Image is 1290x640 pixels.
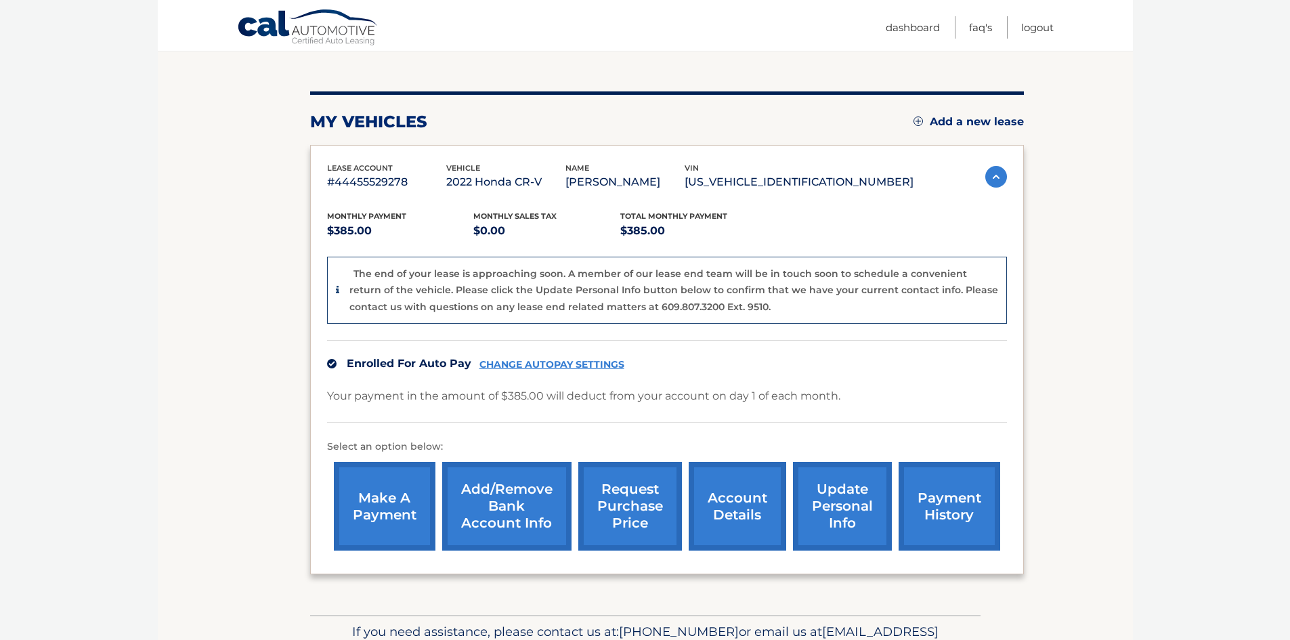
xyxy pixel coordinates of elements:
[886,16,940,39] a: Dashboard
[565,173,685,192] p: [PERSON_NAME]
[985,166,1007,188] img: accordion-active.svg
[442,462,572,551] a: Add/Remove bank account info
[689,462,786,551] a: account details
[446,173,565,192] p: 2022 Honda CR-V
[327,211,406,221] span: Monthly Payment
[565,163,589,173] span: name
[327,359,337,368] img: check.svg
[310,112,427,132] h2: my vehicles
[347,357,471,370] span: Enrolled For Auto Pay
[578,462,682,551] a: request purchase price
[620,221,767,240] p: $385.00
[327,173,446,192] p: #44455529278
[899,462,1000,551] a: payment history
[793,462,892,551] a: update personal info
[446,163,480,173] span: vehicle
[327,387,840,406] p: Your payment in the amount of $385.00 will deduct from your account on day 1 of each month.
[913,116,923,126] img: add.svg
[237,9,379,48] a: Cal Automotive
[479,359,624,370] a: CHANGE AUTOPAY SETTINGS
[334,462,435,551] a: make a payment
[1021,16,1054,39] a: Logout
[685,163,699,173] span: vin
[473,211,557,221] span: Monthly sales Tax
[685,173,913,192] p: [US_VEHICLE_IDENTIFICATION_NUMBER]
[913,115,1024,129] a: Add a new lease
[473,221,620,240] p: $0.00
[327,439,1007,455] p: Select an option below:
[349,268,998,313] p: The end of your lease is approaching soon. A member of our lease end team will be in touch soon t...
[327,221,474,240] p: $385.00
[619,624,739,639] span: [PHONE_NUMBER]
[969,16,992,39] a: FAQ's
[620,211,727,221] span: Total Monthly Payment
[327,163,393,173] span: lease account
